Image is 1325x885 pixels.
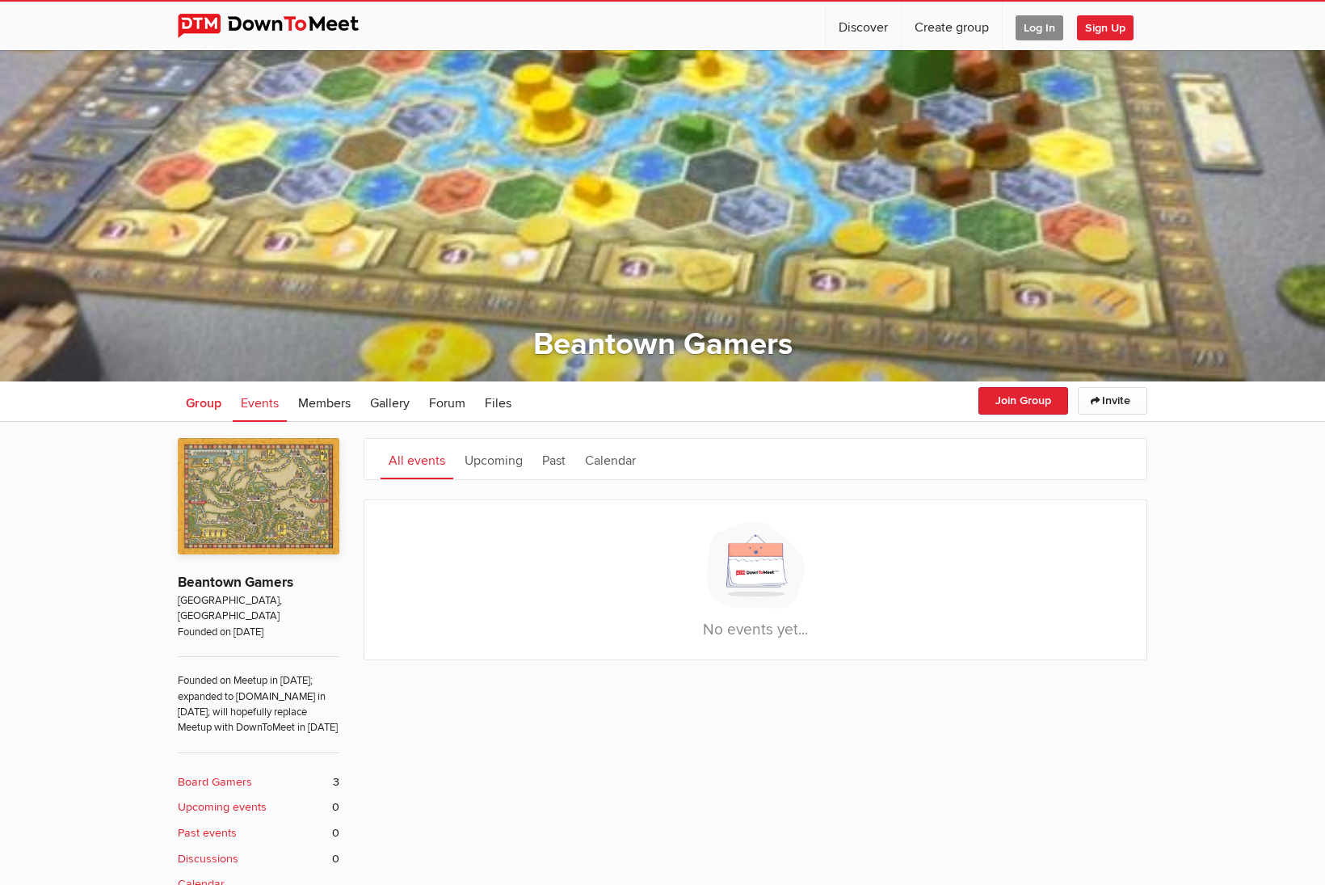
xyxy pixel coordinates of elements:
button: Join Group [978,387,1068,415]
a: Files [477,381,519,422]
span: Gallery [370,395,410,411]
span: Sign Up [1077,15,1134,40]
a: Board Gamers 3 [178,773,339,791]
a: Past events 0 [178,824,339,842]
span: 3 [333,773,339,791]
b: Upcoming events [178,799,267,816]
a: All events [381,439,453,479]
b: Discussions [178,850,238,868]
a: Invite [1078,387,1147,415]
div: No events yet... [364,499,1147,660]
span: Members [298,395,351,411]
a: Beantown Gamers [533,326,793,363]
img: DownToMeet [178,14,384,38]
a: Discover [826,2,901,50]
span: Founded on Meetup in [DATE]; expanded to [DOMAIN_NAME] in [DATE]; will hopefully replace Meetup w... [178,656,339,736]
a: Sign Up [1077,2,1146,50]
a: Upcoming events 0 [178,799,339,816]
span: Events [241,395,279,411]
a: Group [178,381,229,422]
img: Beantown Gamers [178,438,339,554]
span: 0 [332,850,339,868]
b: Past events [178,824,237,842]
span: Founded on [DATE] [178,625,339,640]
a: Gallery [362,381,418,422]
span: [GEOGRAPHIC_DATA], [GEOGRAPHIC_DATA] [178,593,339,625]
a: Past [534,439,574,479]
b: Board Gamers [178,773,252,791]
span: Forum [429,395,465,411]
a: Discussions 0 [178,850,339,868]
a: Forum [421,381,473,422]
a: Upcoming [456,439,531,479]
span: Log In [1016,15,1063,40]
a: Events [233,381,287,422]
a: Members [290,381,359,422]
a: Calendar [577,439,644,479]
a: Log In [1003,2,1076,50]
span: Files [485,395,511,411]
span: 0 [332,824,339,842]
a: Create group [902,2,1002,50]
span: 0 [332,799,339,816]
span: Group [186,395,221,411]
a: Beantown Gamers [178,574,293,591]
